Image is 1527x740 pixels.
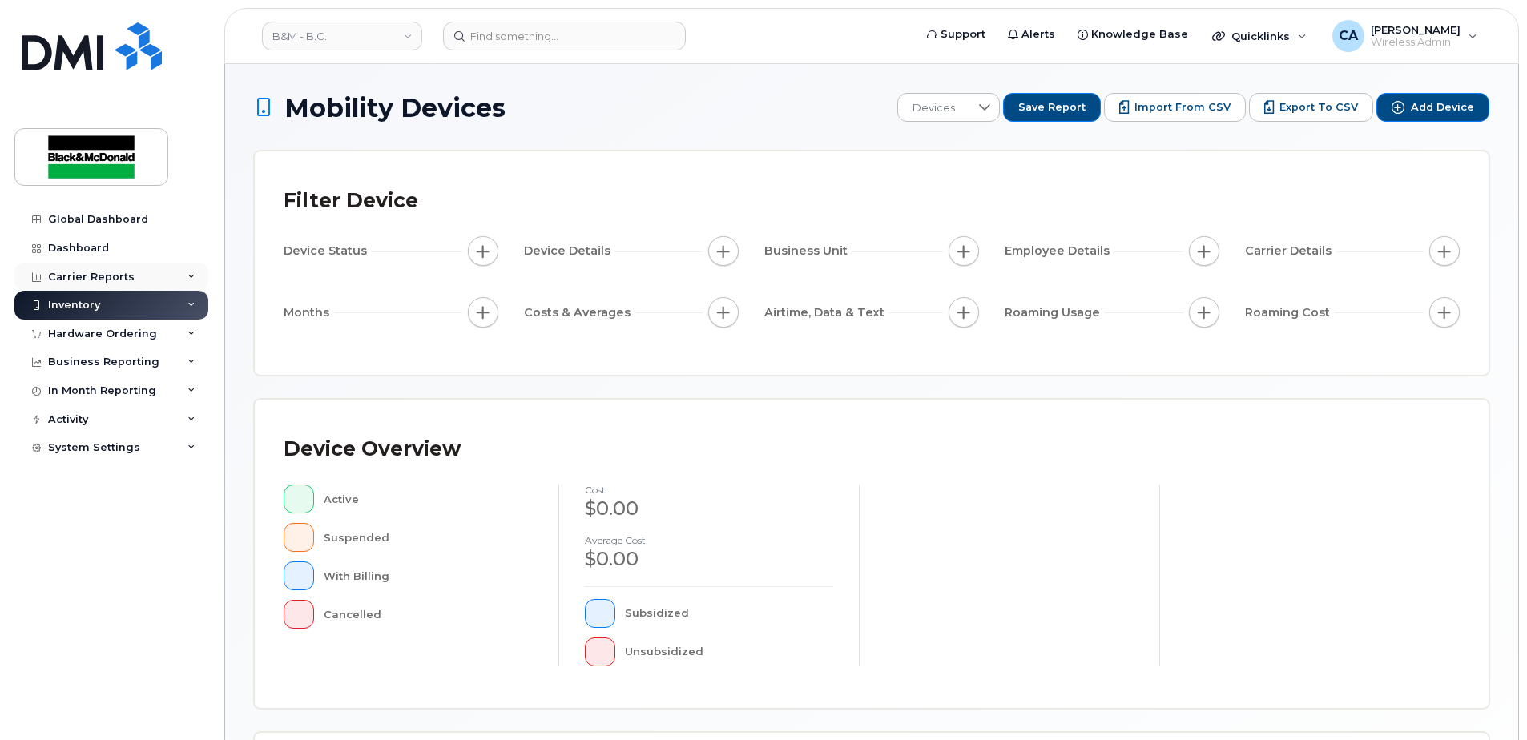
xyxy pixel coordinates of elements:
[1005,243,1114,259] span: Employee Details
[1104,93,1246,122] button: Import from CSV
[1249,93,1373,122] button: Export to CSV
[764,243,852,259] span: Business Unit
[324,561,534,590] div: With Billing
[524,304,635,321] span: Costs & Averages
[1003,93,1101,122] button: Save Report
[284,304,334,321] span: Months
[284,428,461,470] div: Device Overview
[625,637,834,666] div: Unsubsidized
[1245,243,1336,259] span: Carrier Details
[284,243,372,259] span: Device Status
[524,243,615,259] span: Device Details
[1018,100,1086,115] span: Save Report
[284,94,506,122] span: Mobility Devices
[324,485,534,513] div: Active
[1376,93,1489,122] button: Add Device
[1245,304,1335,321] span: Roaming Cost
[585,485,833,495] h4: cost
[284,180,418,222] div: Filter Device
[324,600,534,629] div: Cancelled
[625,599,834,628] div: Subsidized
[1279,100,1358,115] span: Export to CSV
[1005,304,1105,321] span: Roaming Usage
[1411,100,1474,115] span: Add Device
[585,545,833,573] div: $0.00
[324,523,534,552] div: Suspended
[585,495,833,522] div: $0.00
[1134,100,1231,115] span: Import from CSV
[898,94,969,123] span: Devices
[585,535,833,545] h4: Average cost
[764,304,889,321] span: Airtime, Data & Text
